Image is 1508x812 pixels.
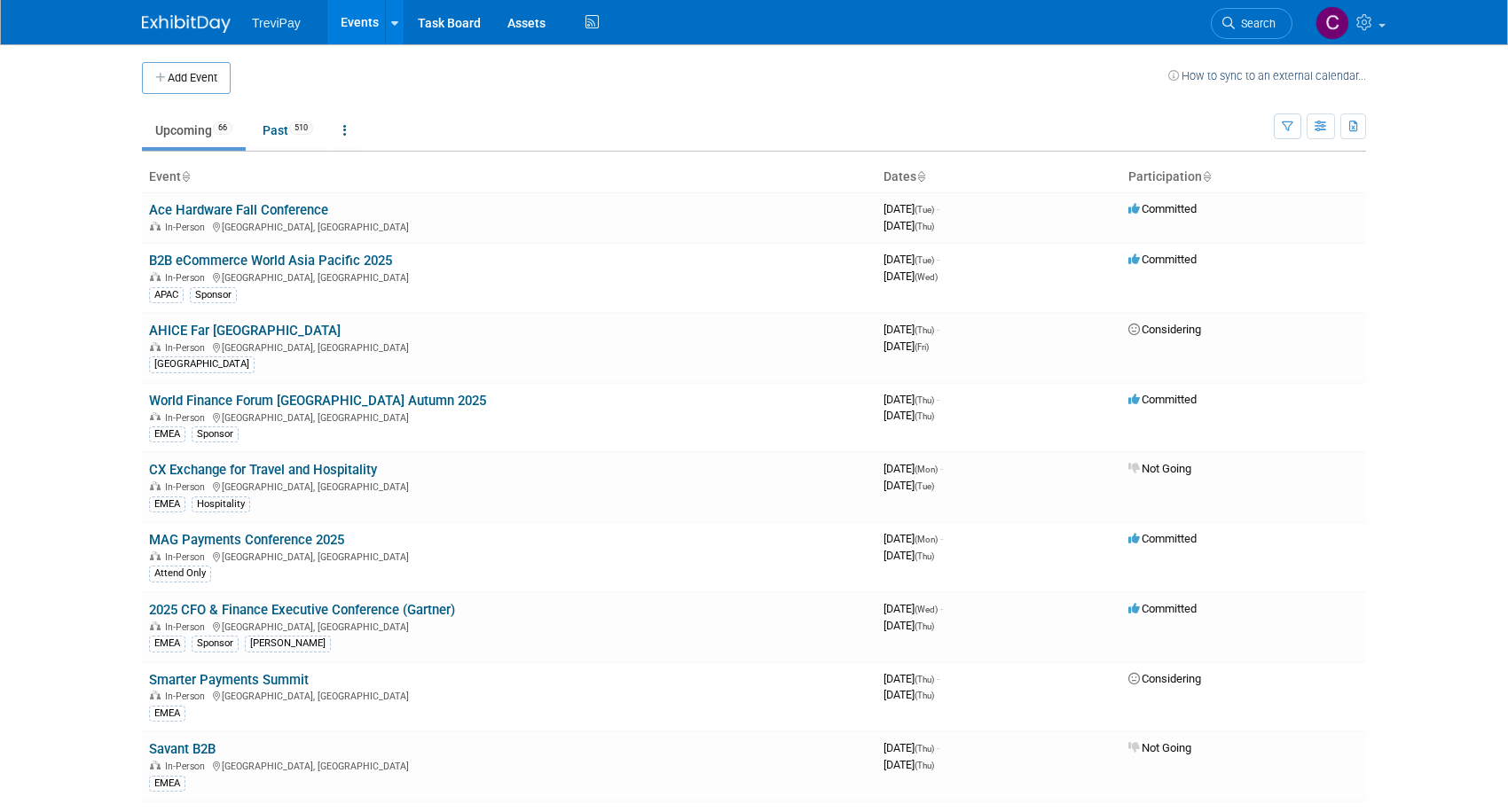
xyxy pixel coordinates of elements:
a: 2025 CFO & Finance Executive Conference (Gartner) [149,602,455,618]
span: - [937,672,939,685]
div: [GEOGRAPHIC_DATA], [GEOGRAPHIC_DATA] [149,619,869,633]
span: Not Going [1128,741,1191,754]
div: [GEOGRAPHIC_DATA], [GEOGRAPHIC_DATA] [149,410,869,424]
span: Search [1235,17,1276,30]
span: [DATE] [884,202,939,215]
button: Add Event [142,62,231,94]
span: [DATE] [884,688,934,701]
span: [DATE] [884,619,934,632]
th: Event [142,162,876,192]
span: Committed [1128,253,1197,266]
div: [GEOGRAPHIC_DATA], [GEOGRAPHIC_DATA] [149,340,869,354]
div: Sponsor [190,287,237,303]
img: In-Person Event [150,691,161,699]
span: (Tue) [915,255,934,265]
span: (Thu) [915,691,934,700]
span: [DATE] [884,219,934,232]
a: Upcoming66 [142,113,246,147]
span: (Tue) [915,205,934,215]
span: [DATE] [884,602,943,615]
span: In-Person [165,481,210,493]
a: AHICE Far [GEOGRAPHIC_DATA] [149,323,341,339]
div: APAC [149,287,184,303]
span: [DATE] [884,393,939,406]
span: (Thu) [915,551,934,561]
span: [DATE] [884,758,934,771]
span: (Thu) [915,411,934,421]
span: Not Going [1128,462,1191,475]
span: [DATE] [884,549,934,562]
span: - [940,462,943,475]
span: [DATE] [884,409,934,422]
span: In-Person [165,272,210,284]
span: - [937,202,939,215]
span: Considering [1128,672,1201,685]
span: (Thu) [915,325,934,335]
a: Past510 [249,113,326,147]
div: [PERSON_NAME] [245,636,331,652]
a: Ace Hardware Fall Conference [149,202,328,218]
span: [DATE] [884,462,943,475]
img: ExhibitDay [142,15,231,33]
span: 510 [289,121,313,135]
span: [DATE] [884,741,939,754]
span: [DATE] [884,323,939,336]
span: [DATE] [884,532,943,545]
a: MAG Payments Conference 2025 [149,532,344,548]
a: Sort by Event Name [181,169,190,183]
a: Smarter Payments Summit [149,672,309,688]
span: (Thu) [915,621,934,631]
div: [GEOGRAPHIC_DATA], [GEOGRAPHIC_DATA] [149,479,869,493]
span: (Fri) [915,342,929,352]
span: Committed [1128,202,1197,215]
span: In-Person [165,551,210,563]
span: (Wed) [915,605,938,614]
span: [DATE] [884,269,938,283]
img: In-Person Event [150,272,161,281]
div: Sponsor [192,636,239,652]
span: In-Person [165,761,210,772]
img: In-Person Event [150,342,161,351]
span: (Tue) [915,481,934,491]
span: TreviPay [252,16,301,30]
a: Savant B2B [149,741,216,757]
a: World Finance Forum [GEOGRAPHIC_DATA] Autumn 2025 [149,393,486,409]
span: In-Person [165,621,210,633]
div: Sponsor [192,426,239,442]
a: CX Exchange for Travel and Hospitality [149,462,377,478]
span: [DATE] [884,479,934,492]
span: (Thu) [915,222,934,231]
img: In-Person Event [150,551,161,560]
img: In-Person Event [150,481,161,490]
span: - [937,741,939,754]
div: EMEA [149,636,185,652]
span: - [940,602,943,615]
div: EMEA [149,706,185,722]
img: In-Person Event [150,222,161,230]
a: How to sync to an external calendar... [1168,69,1366,82]
img: Celia Ahrens [1316,6,1349,40]
span: - [937,323,939,336]
div: EMEA [149,496,185,512]
span: (Thu) [915,744,934,753]
span: Committed [1128,602,1197,615]
span: In-Person [165,412,210,424]
span: Committed [1128,532,1197,545]
div: [GEOGRAPHIC_DATA], [GEOGRAPHIC_DATA] [149,549,869,563]
span: (Mon) [915,465,938,474]
span: (Mon) [915,535,938,544]
span: Committed [1128,393,1197,406]
span: Considering [1128,323,1201,336]
span: In-Person [165,342,210,354]
th: Participation [1121,162,1366,192]
span: In-Person [165,691,210,702]
div: [GEOGRAPHIC_DATA], [GEOGRAPHIC_DATA] [149,219,869,233]
span: (Thu) [915,761,934,770]
img: In-Person Event [150,412,161,421]
span: - [937,253,939,266]
div: [GEOGRAPHIC_DATA], [GEOGRAPHIC_DATA] [149,688,869,702]
img: In-Person Event [150,621,161,630]
span: [DATE] [884,672,939,685]
span: (Thu) [915,675,934,684]
a: Sort by Start Date [916,169,925,183]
